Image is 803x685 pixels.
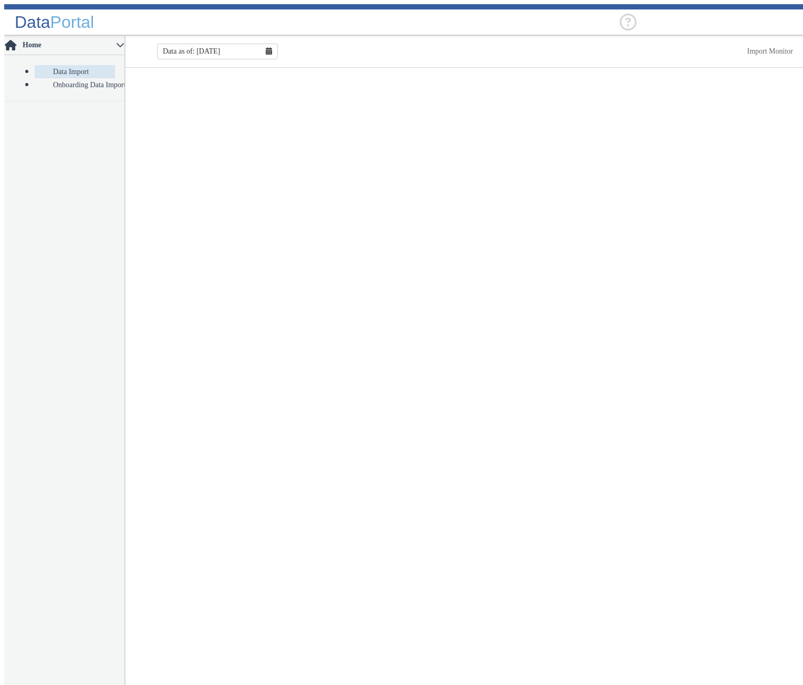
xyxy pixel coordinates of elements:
p-accordion-header: Home [4,36,124,55]
div: Help [620,14,637,30]
a: This is available for Darling Employees only [747,47,794,55]
span: Data as of: [DATE] [163,47,220,56]
a: Onboarding Data Import [35,78,115,91]
span: Portal [50,13,95,32]
p-accordion-content: Home [4,55,124,101]
span: Home [22,41,116,49]
span: Data [15,13,50,32]
a: Data Import [35,65,115,78]
ng-select: null [637,17,794,27]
